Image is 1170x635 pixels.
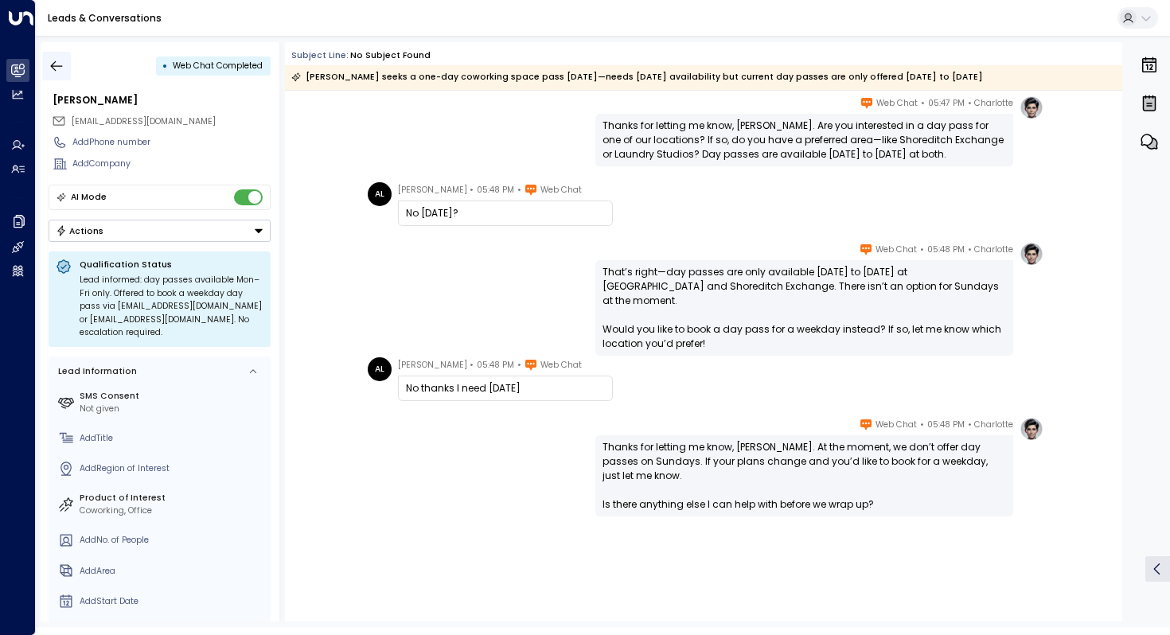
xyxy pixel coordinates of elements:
[80,390,266,403] label: SMS Consent
[470,357,474,373] span: •
[48,11,162,25] a: Leads & Conversations
[80,534,266,547] div: AddNo. of People
[540,182,582,198] span: Web Chat
[56,225,104,236] div: Actions
[927,242,965,258] span: 05:48 PM
[406,206,605,220] div: No [DATE]?
[876,417,917,433] span: Web Chat
[974,242,1013,258] span: Charlotte
[968,242,972,258] span: •
[80,432,266,445] div: AddTitle
[921,95,925,111] span: •
[80,595,266,608] div: AddStart Date
[470,182,474,198] span: •
[80,403,266,415] div: Not given
[368,182,392,206] div: AL
[876,95,918,111] span: Web Chat
[80,259,263,271] p: Qualification Status
[876,242,917,258] span: Web Chat
[927,417,965,433] span: 05:48 PM
[80,504,266,517] div: Coworking, Office
[54,365,137,378] div: Lead Information
[928,95,965,111] span: 05:47 PM
[72,136,271,149] div: AddPhone number
[162,55,168,76] div: •
[968,417,972,433] span: •
[72,115,216,128] span: Annalivolsi90@gmail.com
[968,95,972,111] span: •
[974,417,1013,433] span: Charlotte
[80,565,266,578] div: AddArea
[72,158,271,170] div: AddCompany
[540,357,582,373] span: Web Chat
[80,492,266,504] label: Product of Interest
[603,119,1006,162] div: Thanks for letting me know, [PERSON_NAME]. Are you interested in a day pass for one of our locati...
[49,220,271,242] button: Actions
[291,49,349,61] span: Subject Line:
[71,189,107,205] div: AI Mode
[291,69,983,85] div: [PERSON_NAME] seeks a one-day coworking space pass [DATE]—needs [DATE] availability but current d...
[920,242,924,258] span: •
[49,220,271,242] div: Button group with a nested menu
[477,357,514,373] span: 05:48 PM
[350,49,431,62] div: No subject found
[920,417,924,433] span: •
[398,182,467,198] span: [PERSON_NAME]
[72,115,216,127] span: [EMAIL_ADDRESS][DOMAIN_NAME]
[368,357,392,381] div: AL
[1020,242,1043,266] img: profile-logo.png
[517,182,521,198] span: •
[974,95,1013,111] span: Charlotte
[603,265,1006,351] div: That’s right—day passes are only available [DATE] to [DATE] at [GEOGRAPHIC_DATA] and Shoreditch E...
[53,93,271,107] div: [PERSON_NAME]
[477,182,514,198] span: 05:48 PM
[406,381,605,395] div: No thanks I need [DATE]
[80,274,263,340] div: Lead informed: day passes available Mon–Fri only. Offered to book a weekday day pass via [EMAIL_A...
[517,357,521,373] span: •
[80,462,266,475] div: AddRegion of Interest
[398,357,467,373] span: [PERSON_NAME]
[603,440,1006,512] div: Thanks for letting me know, [PERSON_NAME]. At the moment, we don’t offer day passes on Sundays. I...
[173,60,263,72] span: Web Chat Completed
[1020,417,1043,441] img: profile-logo.png
[1020,95,1043,119] img: profile-logo.png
